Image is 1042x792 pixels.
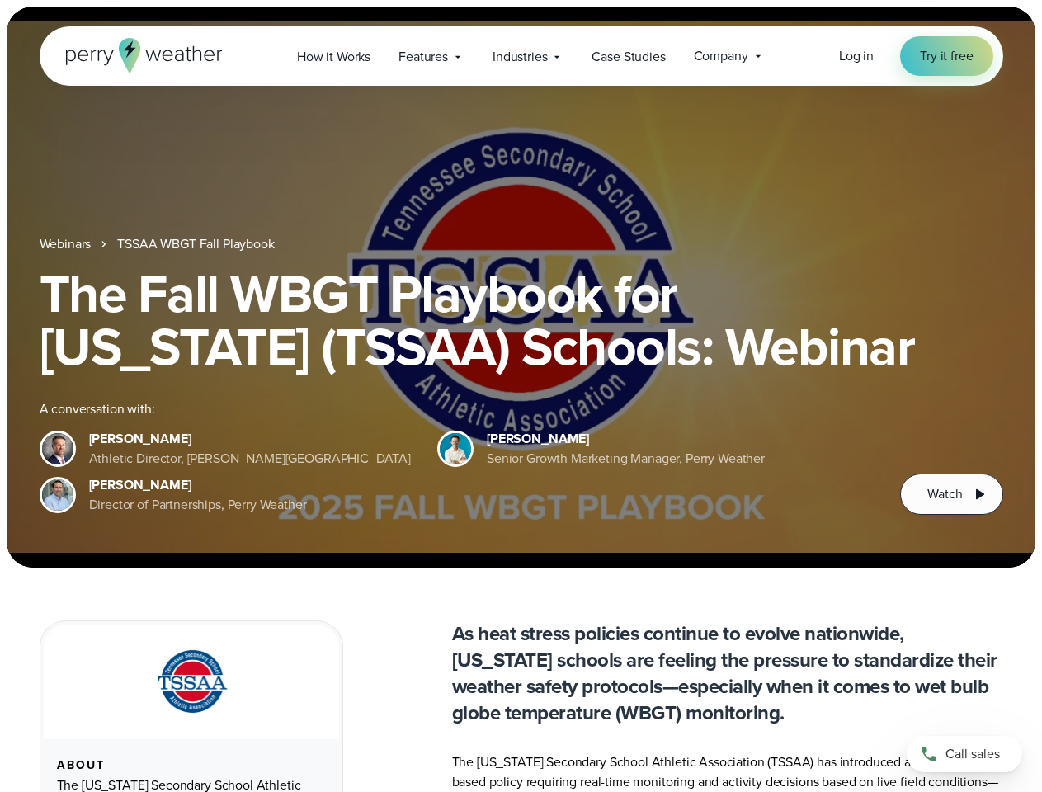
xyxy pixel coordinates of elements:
[297,47,370,67] span: How it Works
[40,267,1003,373] h1: The Fall WBGT Playbook for [US_STATE] (TSSAA) Schools: Webinar
[42,479,73,511] img: Jeff Wood
[907,736,1022,772] a: Call sales
[283,40,384,73] a: How it Works
[398,47,448,67] span: Features
[117,234,274,254] a: TSSAA WBGT Fall Playbook
[136,644,247,719] img: TSSAA-Tennessee-Secondary-School-Athletic-Association.svg
[900,474,1002,515] button: Watch
[440,433,471,464] img: Spencer Patton, Perry Weather
[839,46,874,65] span: Log in
[89,495,307,515] div: Director of Partnerships, Perry Weather
[900,36,992,76] a: Try it free
[89,449,412,469] div: Athletic Director, [PERSON_NAME][GEOGRAPHIC_DATA]
[945,744,1000,764] span: Call sales
[42,433,73,464] img: Brian Wyatt
[839,46,874,66] a: Log in
[89,429,412,449] div: [PERSON_NAME]
[920,46,973,66] span: Try it free
[592,47,665,67] span: Case Studies
[57,759,326,772] div: About
[40,234,1003,254] nav: Breadcrumb
[40,399,875,419] div: A conversation with:
[487,449,765,469] div: Senior Growth Marketing Manager, Perry Weather
[40,234,92,254] a: Webinars
[89,475,307,495] div: [PERSON_NAME]
[493,47,547,67] span: Industries
[487,429,765,449] div: [PERSON_NAME]
[452,620,1003,726] p: As heat stress policies continue to evolve nationwide, [US_STATE] schools are feeling the pressur...
[578,40,679,73] a: Case Studies
[927,484,962,504] span: Watch
[694,46,748,66] span: Company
